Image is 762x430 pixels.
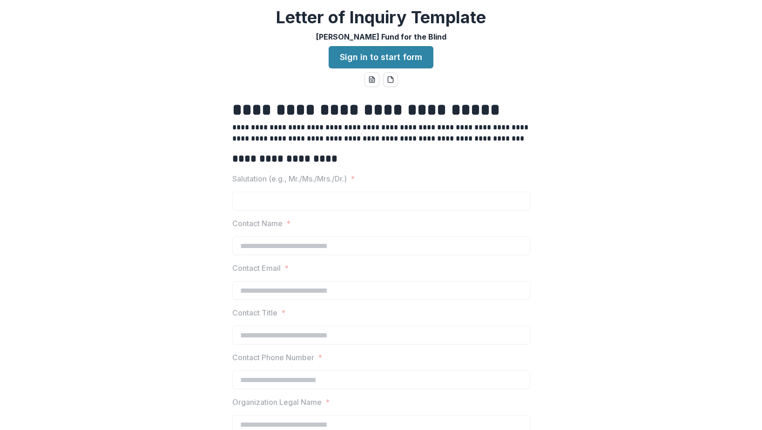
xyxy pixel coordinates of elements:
[232,218,283,229] p: Contact Name
[276,7,486,27] h2: Letter of Inquiry Template
[232,262,281,274] p: Contact Email
[383,72,398,87] button: pdf-download
[232,307,277,318] p: Contact Title
[364,72,379,87] button: word-download
[232,396,322,408] p: Organization Legal Name
[316,31,446,42] p: [PERSON_NAME] Fund for the Blind
[232,352,314,363] p: Contact Phone Number
[232,173,347,184] p: Salutation (e.g., Mr./Ms./Mrs./Dr.)
[329,46,433,68] a: Sign in to start form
